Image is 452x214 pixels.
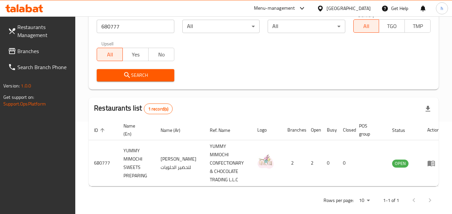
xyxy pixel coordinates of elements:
[305,140,322,186] td: 2
[427,159,440,167] div: Menu
[422,120,445,140] th: Action
[122,48,149,61] button: Yes
[3,19,76,43] a: Restaurants Management
[353,19,379,33] button: All
[268,20,345,33] div: All
[125,50,146,59] span: Yes
[94,103,173,114] h2: Restaurants list
[305,120,322,140] th: Open
[404,19,431,33] button: TMP
[356,21,377,31] span: All
[359,122,379,138] span: POS group
[3,43,76,59] a: Branches
[89,140,118,186] td: 680777
[182,20,260,33] div: All
[17,63,70,71] span: Search Branch Phone
[3,81,20,90] span: Version:
[379,19,405,33] button: TGO
[282,120,305,140] th: Branches
[338,120,354,140] th: Closed
[155,140,204,186] td: [PERSON_NAME] لتحضير الحلويات
[151,50,172,59] span: No
[144,106,173,112] span: 1 record(s)
[100,50,120,59] span: All
[408,21,428,31] span: TMP
[123,122,147,138] span: Name (En)
[383,196,399,205] p: 1-1 of 1
[254,4,295,12] div: Menu-management
[21,81,31,90] span: 1.0.0
[420,101,436,117] div: Export file
[392,160,409,167] span: OPEN
[101,41,114,46] label: Upsell
[17,47,70,55] span: Branches
[94,126,107,134] span: ID
[322,120,338,140] th: Busy
[392,126,414,134] span: Status
[338,140,354,186] td: 0
[148,48,174,61] button: No
[97,20,174,33] input: Search for restaurant name or ID..
[102,71,169,79] span: Search
[282,140,305,186] td: 2
[257,154,274,170] img: YUMMY MIMOCHI SWEETS PREPARING
[382,21,402,31] span: TGO
[3,59,76,75] a: Search Branch Phone
[252,120,282,140] th: Logo
[144,103,173,114] div: Total records count
[327,5,371,12] div: [GEOGRAPHIC_DATA]
[118,140,155,186] td: YUMMY MIMOCHI SWEETS PREPARING
[3,93,34,101] span: Get support on:
[97,69,174,81] button: Search
[204,140,252,186] td: YUMMY MIMOCHI CONFECTIONARY & CHOCOLATE TRADING L.L.C
[324,196,354,205] p: Rows per page:
[161,126,189,134] span: Name (Ar)
[356,196,372,206] div: Rows per page:
[210,126,239,134] span: Ref. Name
[89,120,445,186] table: enhanced table
[97,48,123,61] button: All
[322,140,338,186] td: 0
[3,99,46,108] a: Support.OpsPlatform
[17,23,70,39] span: Restaurants Management
[358,13,375,17] label: Delivery
[441,5,443,12] span: h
